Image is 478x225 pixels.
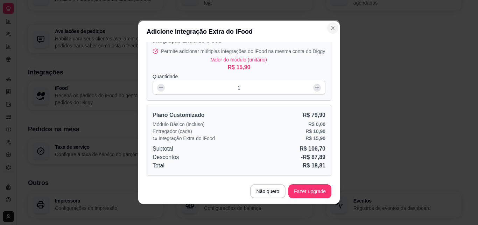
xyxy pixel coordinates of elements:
[300,145,325,153] p: R$ 106,70
[153,73,325,80] p: Quantidade
[138,21,340,42] header: Adicione Integração Extra do iFood
[305,128,325,135] p: R$ 10,90
[153,135,215,142] p: Integração Extra do iFood
[153,48,325,55] p: Permite adicionar múltiplas integrações do iFood na mesma conta do Diggy
[153,111,204,119] p: Plano Customizado
[305,135,325,142] p: R$ 15,90
[228,63,251,72] p: R$ 15,90
[153,136,157,141] span: 1 x
[153,161,164,170] p: Total
[327,22,338,34] button: Close
[308,121,325,128] p: R$ 0,00
[250,184,286,198] button: Não quero
[153,153,179,161] p: Descontos
[303,161,325,170] p: R$ 18,81
[288,184,331,198] button: Fazer upgrade
[153,121,205,128] p: Módulo Básico (incluso)
[211,56,267,63] p: Valor do módulo (unitário)
[303,111,325,119] p: R$ 79,90
[153,145,173,153] p: Subtotal
[301,153,325,161] p: - R$ 87,89
[153,128,192,135] p: Entregador (cada)
[238,84,240,91] p: 1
